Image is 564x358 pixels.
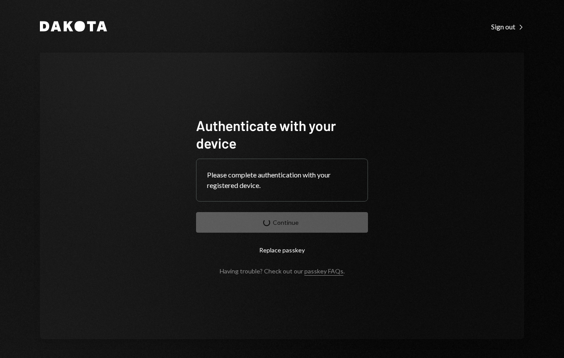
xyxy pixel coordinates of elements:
button: Replace passkey [196,240,368,260]
div: Please complete authentication with your registered device. [207,170,357,191]
div: Having trouble? Check out our . [220,267,345,275]
h1: Authenticate with your device [196,117,368,152]
a: passkey FAQs [304,267,343,276]
a: Sign out [491,21,524,31]
div: Sign out [491,22,524,31]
